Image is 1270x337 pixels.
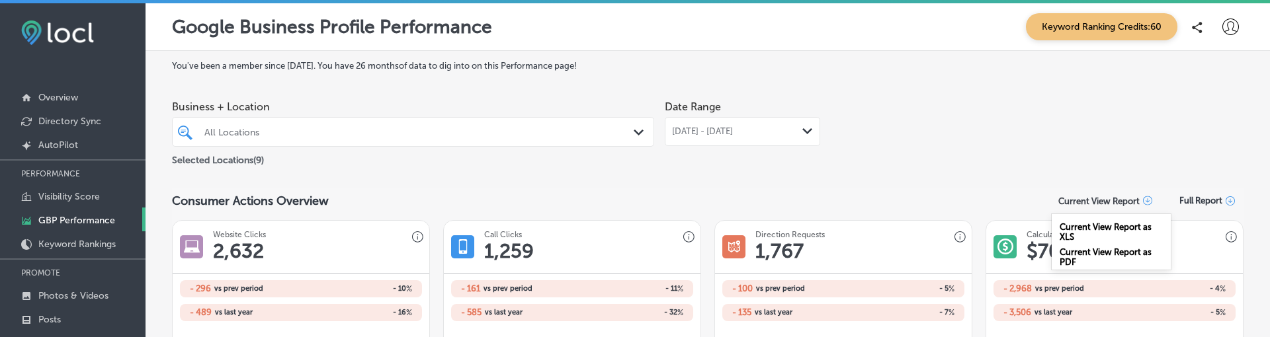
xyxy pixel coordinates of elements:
span: % [949,284,954,293]
p: AutoPilot [38,139,78,151]
h3: Website Clicks [213,230,266,239]
h2: - 11 [572,284,683,293]
span: % [677,284,683,293]
div: All Locations [204,126,635,137]
h2: - 585 [461,307,482,317]
span: % [949,308,954,317]
h2: - 296 [190,283,211,293]
h2: - 7 [843,308,954,317]
h1: 1,259 [484,239,534,263]
span: Keyword Ranking Credits: 60 [1026,13,1177,40]
h2: - 489 [190,307,212,317]
span: vs prev period [1035,285,1084,292]
span: vs last year [215,309,253,316]
h2: - 32 [572,308,683,317]
div: Current View Report as PDF [1052,242,1171,267]
label: Date Range [665,100,721,113]
h3: Direction Requests [755,230,825,239]
span: vs prev period [214,285,263,292]
h2: - 2,968 [1003,283,1032,293]
p: Visibility Score [38,191,100,202]
span: % [406,284,412,293]
span: vs prev period [756,285,805,292]
p: Selected Locations ( 9 ) [172,149,264,166]
span: % [406,308,412,317]
label: You've been a member since [DATE] . You have 26 months of data to dig into on this Performance page! [172,61,1244,71]
p: Directory Sync [38,116,101,127]
p: Current View Report [1058,196,1140,206]
h2: - 10 [301,284,412,293]
h3: Call Clicks [484,230,522,239]
span: vs prev period [484,285,532,292]
span: vs last year [755,309,792,316]
span: % [677,308,683,317]
h2: - 161 [461,283,480,293]
span: [DATE] - [DATE] [672,126,733,137]
h1: 1,767 [755,239,804,263]
h1: 2,632 [213,239,264,263]
span: vs last year [1035,309,1072,316]
p: Photos & Videos [38,290,108,301]
p: Google Business Profile Performance [172,16,492,38]
span: % [1220,308,1226,317]
div: Current View Report as XLS [1052,217,1171,242]
h2: - 135 [732,307,751,317]
h2: - 16 [301,308,412,317]
img: fda3e92497d09a02dc62c9cd864e3231.png [21,20,94,45]
h1: $ 70,092 [1027,239,1101,263]
h2: - 100 [732,283,753,293]
span: % [1220,284,1226,293]
h2: - 5 [1115,308,1226,317]
h2: - 5 [843,284,954,293]
h2: - 3,506 [1003,307,1031,317]
span: Business + Location [172,100,654,113]
p: Keyword Rankings [38,239,116,250]
h3: Calculated Revenue (Locations: 9) [1027,230,1151,239]
span: Consumer Actions Overview [172,194,329,208]
p: GBP Performance [38,215,115,226]
h2: - 4 [1115,284,1226,293]
span: vs last year [485,309,523,316]
span: Full Report [1179,196,1222,206]
p: Overview [38,92,78,103]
